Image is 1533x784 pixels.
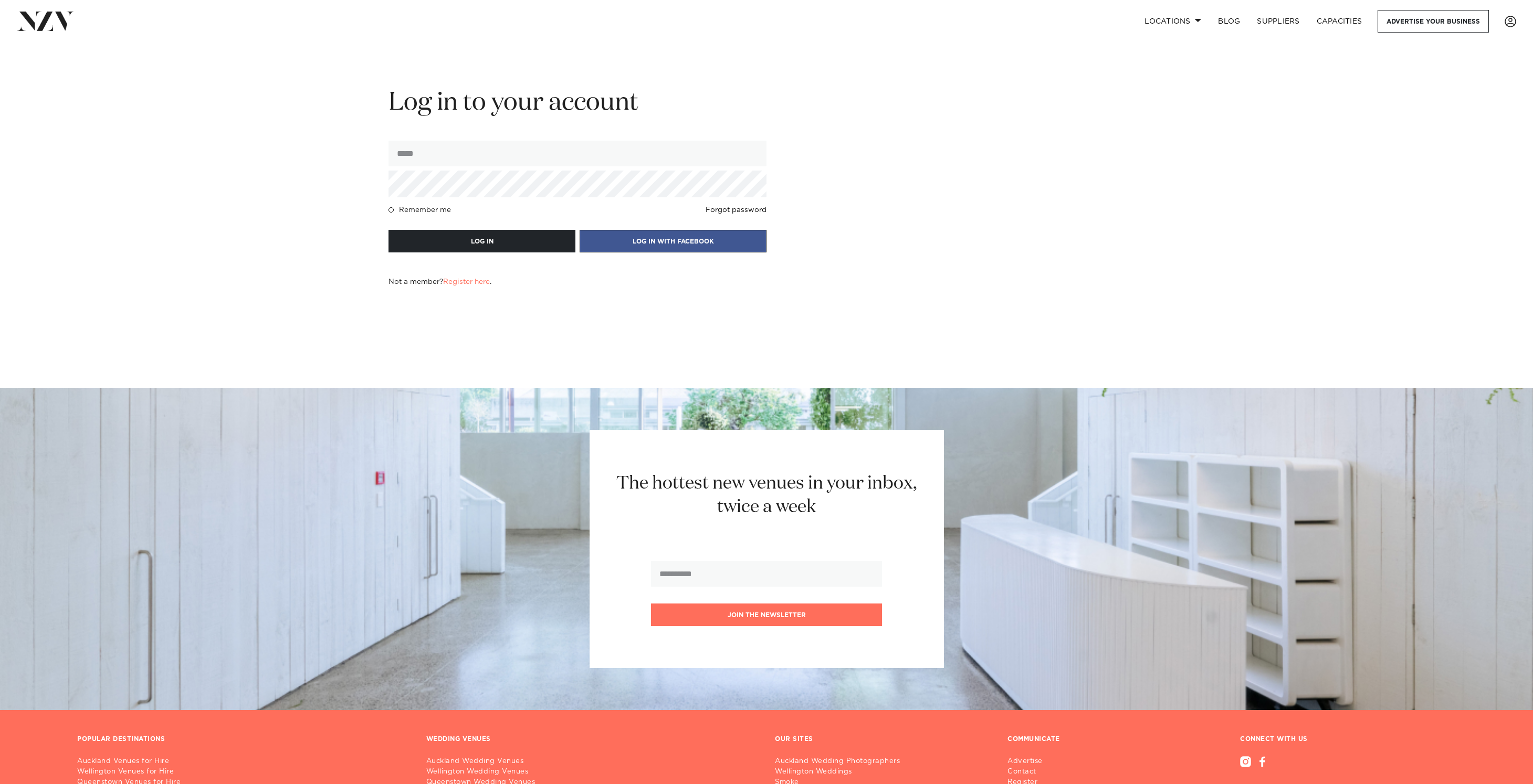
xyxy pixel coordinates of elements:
[388,230,575,252] button: LOG IN
[1210,10,1248,33] a: BLOG
[426,756,759,767] a: Auckland Wedding Venues
[604,472,930,519] h2: The hottest new venues in your inbox, twice a week
[77,756,409,767] a: Auckland Venues for Hire
[17,12,74,30] img: nzv-logo.png
[1007,767,1085,777] a: Contact
[77,767,409,777] a: Wellington Venues for Hire
[1378,10,1489,33] a: Advertise your business
[77,735,165,744] h3: POPULAR DESTINATIONS
[1248,10,1308,33] a: SUPPLIERS
[706,206,766,214] a: Forgot password
[426,767,759,777] a: Wellington Wedding Venues
[388,87,766,120] h2: Log in to your account
[1136,10,1210,33] a: Locations
[651,603,882,626] button: Join the newsletter
[1007,735,1060,744] h3: COMMUNICATE
[443,278,490,285] a: Register here
[426,735,491,744] h3: WEDDING VENUES
[775,756,908,767] a: Auckland Wedding Photographers
[1240,735,1456,744] h3: CONNECT WITH US
[775,767,908,777] a: Wellington Weddings
[1007,756,1085,767] a: Advertise
[399,206,451,214] h4: Remember me
[775,735,813,744] h3: OUR SITES
[580,230,766,252] button: LOG IN WITH FACEBOOK
[580,236,766,246] a: LOG IN WITH FACEBOOK
[388,278,491,286] h4: Not a member? .
[1308,10,1371,33] a: Capacities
